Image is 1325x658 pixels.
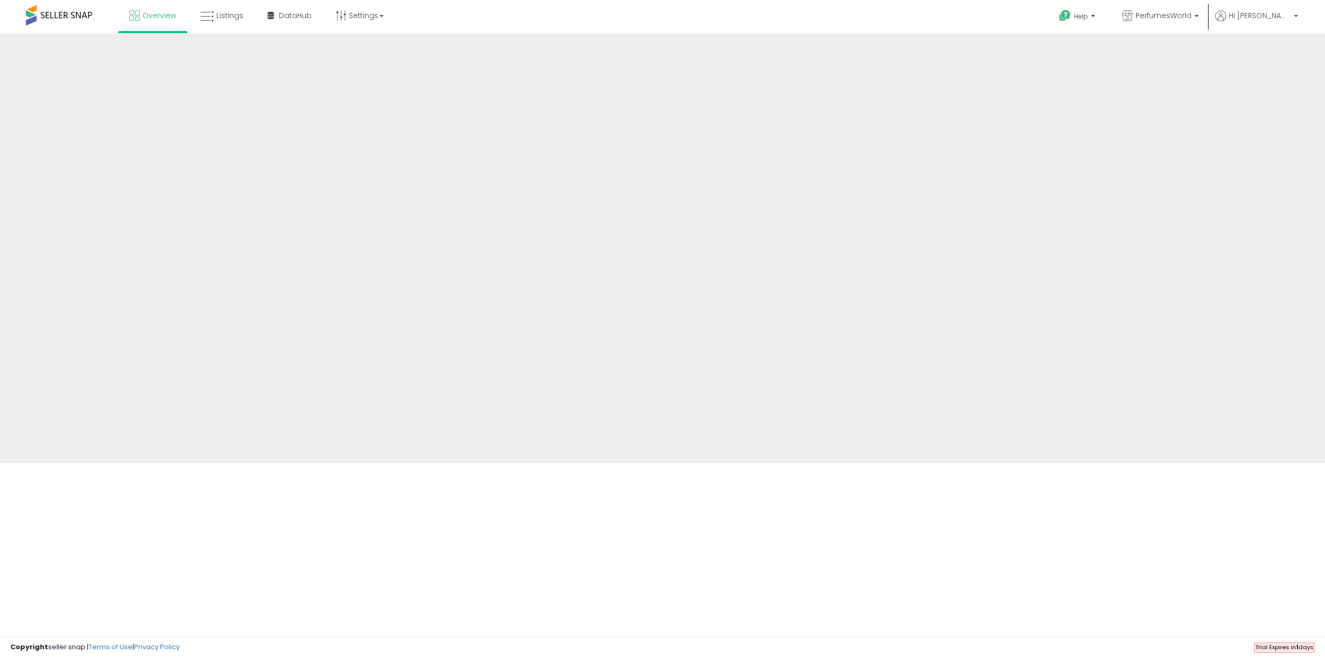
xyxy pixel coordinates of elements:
[1074,12,1088,21] span: Help
[1058,9,1071,22] i: Get Help
[279,10,312,21] span: DataHub
[142,10,176,21] span: Overview
[216,10,243,21] span: Listings
[1215,10,1298,34] a: Hi [PERSON_NAME]
[1136,10,1191,21] span: PerfumesWorld
[1051,2,1106,34] a: Help
[1229,10,1291,21] span: Hi [PERSON_NAME]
